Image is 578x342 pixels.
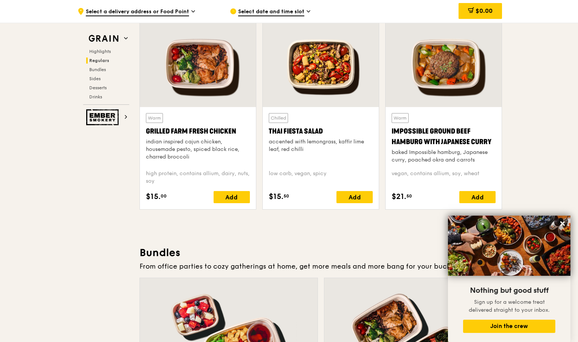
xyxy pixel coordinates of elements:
div: low carb, vegan, spicy [269,170,373,185]
span: $15. [269,191,284,202]
span: Select a delivery address or Food Point [86,8,189,16]
h3: Bundles [139,246,502,260]
span: $15. [146,191,161,202]
span: Highlights [89,49,111,54]
div: Add [214,191,250,203]
span: 50 [284,193,289,199]
img: Ember Smokery web logo [86,109,121,125]
span: Select date and time slot [238,8,304,16]
div: Warm [392,113,409,123]
img: Grain web logo [86,32,121,45]
div: indian inspired cajun chicken, housemade pesto, spiced black rice, charred broccoli [146,138,250,161]
span: Sides [89,76,101,81]
span: Regulars [89,58,109,63]
span: Bundles [89,67,106,72]
span: $21. [392,191,406,202]
span: 50 [406,193,412,199]
div: Chilled [269,113,288,123]
div: Grilled Farm Fresh Chicken [146,126,250,137]
span: Nothing but good stuff [470,286,549,295]
img: DSC07876-Edit02-Large.jpeg [448,216,570,276]
div: Warm [146,113,163,123]
div: Add [459,191,496,203]
div: Impossible Ground Beef Hamburg with Japanese Curry [392,126,496,147]
span: Drinks [89,94,102,99]
span: $0.00 [476,7,493,14]
div: Add [336,191,373,203]
button: Join the crew [463,320,555,333]
div: vegan, contains allium, soy, wheat [392,170,496,185]
div: high protein, contains allium, dairy, nuts, soy [146,170,250,185]
span: 00 [161,193,167,199]
div: From office parties to cozy gatherings at home, get more meals and more bang for your buck. [139,261,502,272]
div: accented with lemongrass, kaffir lime leaf, red chilli [269,138,373,153]
button: Close [556,218,569,230]
span: Desserts [89,85,107,90]
div: baked Impossible hamburg, Japanese curry, poached okra and carrots [392,149,496,164]
span: Sign up for a welcome treat delivered straight to your inbox. [469,299,550,313]
div: Thai Fiesta Salad [269,126,373,137]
